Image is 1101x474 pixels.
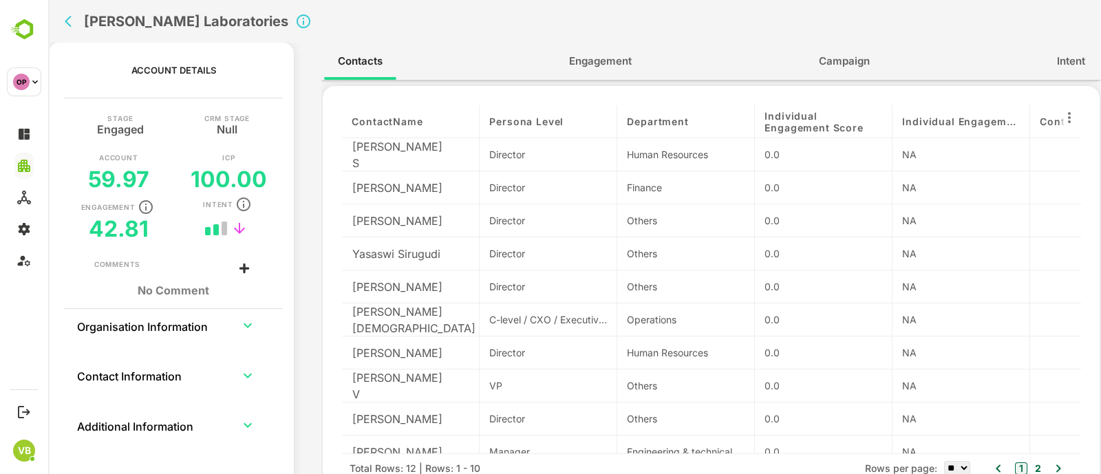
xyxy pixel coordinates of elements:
[36,13,240,30] h2: [PERSON_NAME] Laboratories
[579,444,696,459] div: Engineering & technical
[142,166,219,193] h5: 100.00
[28,309,176,342] th: Organisation Information
[579,116,640,127] span: Department
[716,147,834,162] div: 0.0
[304,345,394,361] p: [PERSON_NAME]
[579,279,696,294] div: Others
[716,110,834,133] span: Individual Engagement Score
[7,17,42,43] img: BambooboxLogoMark.f1c84d78b4c51b1a7b5f700c9845e183.svg
[304,213,394,229] p: [PERSON_NAME]
[441,378,559,393] div: VP
[441,444,559,459] div: Manager
[854,279,972,294] div: NA
[579,246,696,261] div: Others
[181,218,202,239] button: trend
[579,378,696,393] div: Others
[83,65,168,76] p: Account Details
[579,180,696,195] div: Finance
[28,309,223,458] table: collapsible table
[716,246,834,261] div: 0.0
[854,116,972,127] span: Individual Engagement Level
[13,440,35,462] div: VB
[189,415,210,435] button: expand row
[273,43,1053,80] div: full width tabs example
[2,45,3,456] button: back
[49,122,96,133] h5: Engaged
[33,204,87,211] p: Engagement
[247,13,264,30] svg: Click to close Account details panel
[304,246,392,262] p: Yasaswi Sirugudi
[169,122,189,133] h5: Null
[51,154,90,161] p: Account
[28,409,176,442] th: Additional Information
[441,411,559,426] div: Director
[304,180,394,196] p: [PERSON_NAME]
[521,52,584,70] span: Engagement
[854,444,972,459] div: NA
[156,115,202,122] p: CRM Stage
[304,369,396,402] p: [PERSON_NAME] V
[46,259,92,270] div: Comments
[303,116,374,127] span: contactName
[59,115,85,122] p: Stage
[441,246,559,261] div: Director
[854,312,972,327] div: NA
[579,213,696,228] div: Others
[716,345,834,360] div: 0.0
[46,284,205,297] h1: No Comment
[441,147,559,162] div: Director
[441,279,559,294] div: Director
[854,180,972,195] div: NA
[290,52,334,70] span: Contacts
[579,411,696,426] div: Others
[441,312,559,327] div: C-level / CXO / Executive / C-Suite
[854,411,972,426] div: NA
[579,345,696,360] div: Human Resources
[28,359,176,392] th: Contact Information
[441,180,559,195] div: Director
[304,444,394,460] p: [PERSON_NAME]
[716,411,834,426] div: 0.0
[441,116,515,127] span: Persona Level
[189,365,210,386] button: expand row
[441,345,559,360] div: Director
[992,116,1066,127] span: Contact Stage
[716,312,834,327] div: 0.0
[189,315,210,336] button: expand row
[854,378,972,393] div: NA
[174,154,186,161] p: ICP
[716,279,834,294] div: 0.0
[14,402,33,421] button: Logout
[854,345,972,360] div: NA
[304,411,394,427] p: [PERSON_NAME]
[13,11,34,32] button: back
[854,213,972,228] div: NA
[716,213,834,228] div: 0.0
[854,246,972,261] div: NA
[304,303,427,336] p: [PERSON_NAME][DEMOGRAPHIC_DATA]
[13,74,30,90] div: OP
[41,215,100,242] h5: 42.81
[1009,52,1037,70] span: Intent
[579,147,696,162] div: Human Resources
[716,444,834,459] div: 0.0
[771,52,822,70] span: Campaign
[716,180,834,195] div: 0.0
[579,312,696,327] div: Operations
[304,279,394,295] p: [PERSON_NAME]
[155,201,185,208] p: Intent
[40,166,102,193] h5: 59.97
[854,147,972,162] div: NA
[304,138,396,171] p: [PERSON_NAME] S
[441,213,559,228] div: Director
[716,378,834,393] div: 0.0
